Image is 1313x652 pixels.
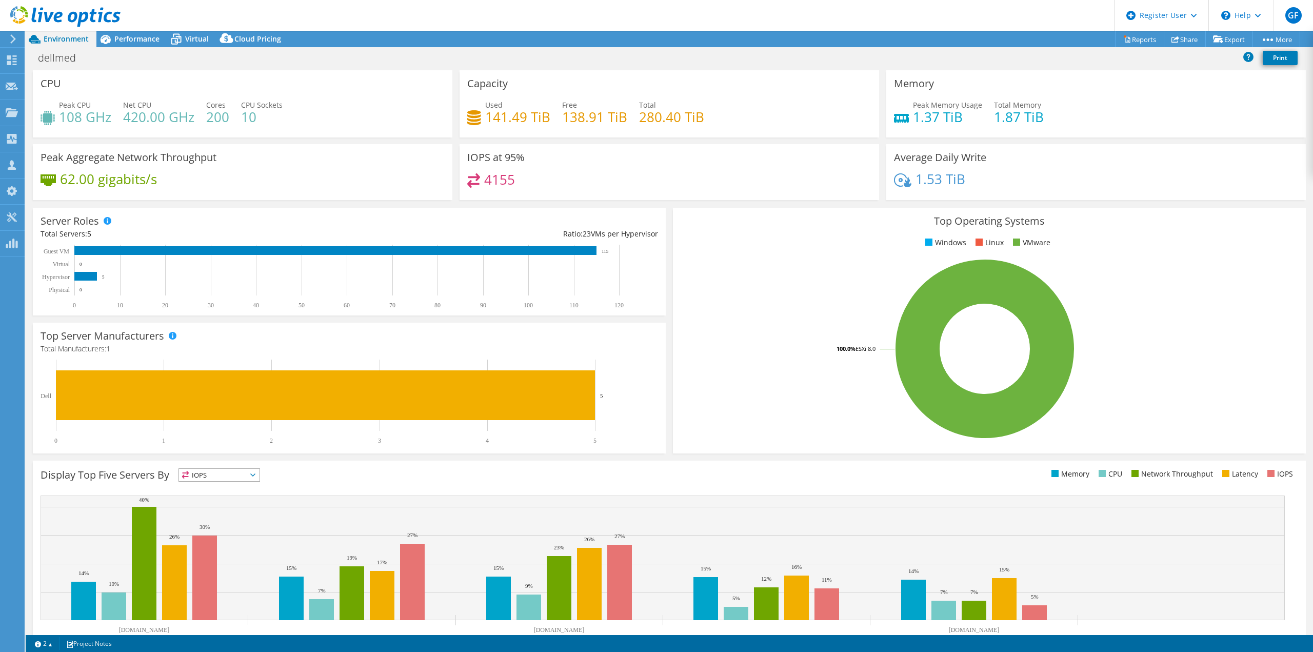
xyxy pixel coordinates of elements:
[49,286,70,293] text: Physical
[593,437,596,444] text: 5
[908,568,919,574] text: 14%
[493,565,504,571] text: 15%
[1220,468,1258,480] li: Latency
[377,559,387,565] text: 17%
[206,111,229,123] h4: 200
[1221,11,1230,20] svg: \n
[602,249,609,254] text: 115
[123,100,151,110] span: Net CPU
[318,587,326,594] text: 7%
[1096,468,1122,480] li: CPU
[562,100,577,110] span: Free
[41,78,61,89] h3: CPU
[123,111,194,123] h4: 420.00 GHz
[822,577,832,583] text: 11%
[434,302,441,309] text: 80
[33,52,92,64] h1: dellmed
[614,302,624,309] text: 120
[894,78,934,89] h3: Memory
[59,100,91,110] span: Peak CPU
[106,344,110,353] span: 1
[894,152,986,163] h3: Average Daily Write
[1115,31,1164,47] a: Reports
[162,437,165,444] text: 1
[59,111,111,123] h4: 108 GHz
[44,34,89,44] span: Environment
[485,111,550,123] h4: 141.49 TiB
[234,34,281,44] span: Cloud Pricing
[117,302,123,309] text: 10
[79,287,82,292] text: 0
[583,229,591,239] span: 23
[407,532,417,538] text: 27%
[41,392,51,400] text: Dell
[87,229,91,239] span: 5
[1129,468,1213,480] li: Network Throughput
[791,564,802,570] text: 16%
[109,581,119,587] text: 10%
[41,152,216,163] h3: Peak Aggregate Network Throughput
[614,533,625,539] text: 27%
[347,555,357,561] text: 19%
[59,637,119,650] a: Project Notes
[837,345,856,352] tspan: 100.0%
[44,248,69,255] text: Guest VM
[270,437,273,444] text: 2
[916,173,965,185] h4: 1.53 TiB
[349,228,658,240] div: Ratio: VMs per Hypervisor
[208,302,214,309] text: 30
[78,570,89,576] text: 14%
[389,302,395,309] text: 70
[525,583,533,589] text: 9%
[701,565,711,571] text: 15%
[994,111,1044,123] h4: 1.87 TiB
[913,100,982,110] span: Peak Memory Usage
[41,330,164,342] h3: Top Server Manufacturers
[169,534,180,540] text: 26%
[1263,51,1298,65] a: Print
[973,237,1004,248] li: Linux
[139,497,149,503] text: 40%
[480,302,486,309] text: 90
[42,273,70,281] text: Hypervisor
[114,34,160,44] span: Performance
[732,595,740,601] text: 5%
[179,469,260,481] span: IOPS
[206,100,226,110] span: Cores
[949,626,1000,634] text: [DOMAIN_NAME]
[1049,468,1089,480] li: Memory
[940,589,948,595] text: 7%
[467,78,508,89] h3: Capacity
[1285,7,1302,24] span: GF
[41,215,99,227] h3: Server Roles
[299,302,305,309] text: 50
[1265,468,1293,480] li: IOPS
[970,589,978,595] text: 7%
[856,345,876,352] tspan: ESXi 8.0
[467,152,525,163] h3: IOPS at 95%
[1164,31,1206,47] a: Share
[569,302,579,309] text: 110
[639,100,656,110] span: Total
[681,215,1298,227] h3: Top Operating Systems
[253,302,259,309] text: 40
[79,262,82,267] text: 0
[41,343,658,354] h4: Total Manufacturers:
[119,626,170,634] text: [DOMAIN_NAME]
[241,111,283,123] h4: 10
[378,437,381,444] text: 3
[485,100,503,110] span: Used
[28,637,59,650] a: 2
[584,536,594,542] text: 26%
[53,261,70,268] text: Virtual
[524,302,533,309] text: 100
[562,111,627,123] h4: 138.91 TiB
[185,34,209,44] span: Virtual
[73,302,76,309] text: 0
[600,392,603,399] text: 5
[162,302,168,309] text: 20
[534,626,585,634] text: [DOMAIN_NAME]
[41,228,349,240] div: Total Servers:
[1010,237,1050,248] li: VMware
[200,524,210,530] text: 30%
